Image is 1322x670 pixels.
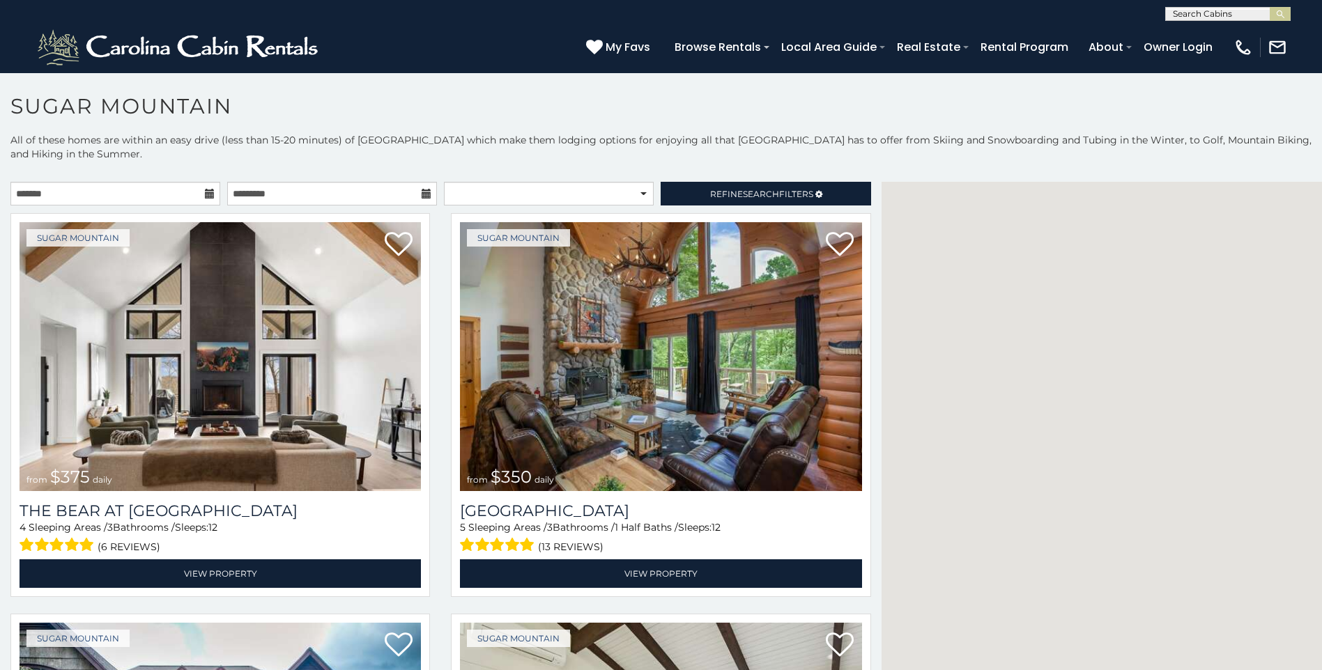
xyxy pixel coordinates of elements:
[1268,38,1287,57] img: mail-regular-white.png
[385,231,413,260] a: Add to favorites
[20,222,421,491] img: 1714387646_thumbnail.jpeg
[743,189,779,199] span: Search
[467,229,570,247] a: Sugar Mountain
[460,559,861,588] a: View Property
[20,520,421,556] div: Sleeping Areas / Bathrooms / Sleeps:
[26,474,47,485] span: from
[460,222,861,491] a: from $350 daily
[890,35,967,59] a: Real Estate
[974,35,1075,59] a: Rental Program
[491,467,532,487] span: $350
[50,467,90,487] span: $375
[385,631,413,660] a: Add to favorites
[547,521,553,533] span: 3
[98,538,160,556] span: (6 reviews)
[661,182,870,205] a: RefineSearchFilters
[586,38,654,56] a: My Favs
[538,538,604,556] span: (13 reviews)
[668,35,768,59] a: Browse Rentals
[20,222,421,491] a: from $375 daily
[606,38,650,56] span: My Favs
[107,521,113,533] span: 3
[20,501,421,520] h3: The Bear At Sugar Mountain
[774,35,884,59] a: Local Area Guide
[26,229,130,247] a: Sugar Mountain
[826,631,854,660] a: Add to favorites
[20,559,421,588] a: View Property
[26,630,130,647] a: Sugar Mountain
[35,26,324,68] img: White-1-2.png
[710,189,813,199] span: Refine Filters
[467,630,570,647] a: Sugar Mountain
[712,521,721,533] span: 12
[20,501,421,520] a: The Bear At [GEOGRAPHIC_DATA]
[535,474,554,485] span: daily
[460,501,861,520] a: [GEOGRAPHIC_DATA]
[826,231,854,260] a: Add to favorites
[460,222,861,491] img: 1714398141_thumbnail.jpeg
[93,474,112,485] span: daily
[460,501,861,520] h3: Grouse Moor Lodge
[208,521,217,533] span: 12
[460,520,861,556] div: Sleeping Areas / Bathrooms / Sleeps:
[1233,38,1253,57] img: phone-regular-white.png
[615,521,678,533] span: 1 Half Baths /
[20,521,26,533] span: 4
[467,474,488,485] span: from
[1082,35,1130,59] a: About
[1137,35,1220,59] a: Owner Login
[460,521,466,533] span: 5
